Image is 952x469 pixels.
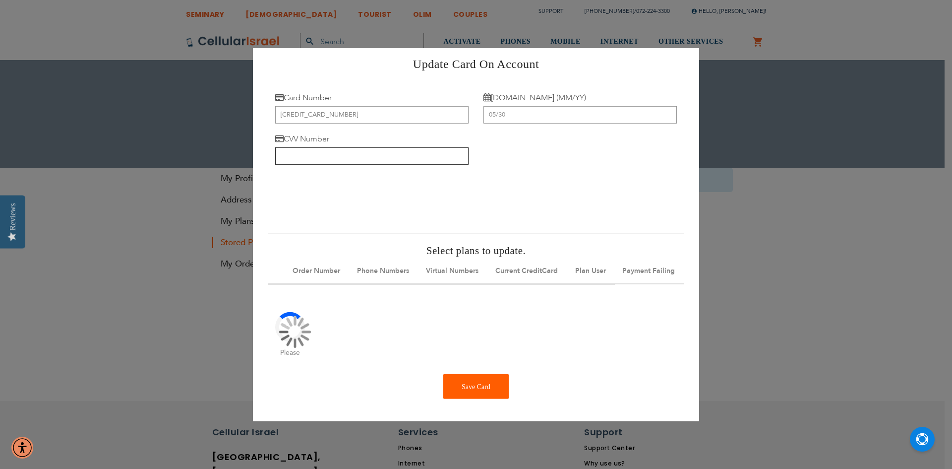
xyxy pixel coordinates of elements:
label: [DOMAIN_NAME] (MM/YY) [483,92,586,103]
h2: Update Card On Account [260,55,692,72]
th: Payment Failing [615,259,684,284]
th: Virtual Numbers [418,259,488,284]
th: Order Number [285,259,350,284]
div: Save Card [443,374,509,399]
th: Current CreditCard [488,259,568,284]
th: Plan User [568,259,615,284]
img: Loading... [268,315,301,348]
label: Card Number [275,92,332,103]
div: Reviews [8,203,17,230]
h4: Select plans to update. [268,244,684,259]
th: Phone Numbers [350,259,418,284]
label: CVV Number [275,134,329,144]
iframe: reCAPTCHA [275,177,426,216]
div: Accessibility Menu [11,437,33,459]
